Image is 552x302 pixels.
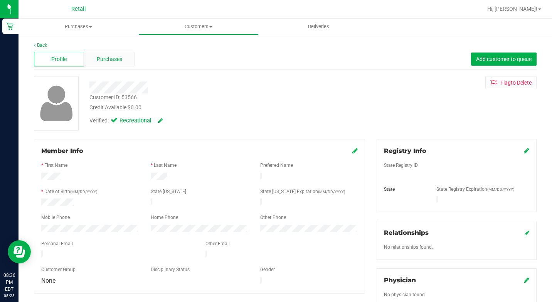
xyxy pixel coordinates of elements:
div: Credit Available: [89,103,335,112]
span: None [41,277,56,284]
a: Back [34,42,47,48]
span: Purchases [19,23,138,30]
label: State [US_STATE] Expiration [260,188,345,195]
p: 08:36 PM EDT [3,272,15,293]
label: State [US_STATE] [151,188,186,195]
a: Purchases [19,19,138,35]
label: First Name [44,162,67,169]
label: Date of Birth [44,188,97,195]
span: Physician [384,277,416,284]
inline-svg: Retail [6,22,13,30]
div: State [378,186,431,193]
span: Registry Info [384,147,426,154]
iframe: Resource center [8,240,31,263]
label: No relationships found. [384,244,433,251]
span: Recreational [119,117,150,125]
img: user-icon.png [36,83,77,123]
label: State Registry ID [384,162,418,169]
label: Customer Group [41,266,76,273]
span: Hi, [PERSON_NAME]! [487,6,537,12]
label: Mobile Phone [41,214,70,221]
span: (MM/DD/YYYY) [487,187,514,192]
div: Customer ID: 53566 [89,93,137,102]
button: Add customer to queue [471,53,537,66]
label: Other Phone [260,214,286,221]
span: No physician found. [384,292,426,297]
span: (MM/DD/YYYY) [70,190,97,194]
button: Flagto Delete [485,76,537,89]
a: Customers [138,19,258,35]
label: Preferred Name [260,162,293,169]
span: Retail [71,6,86,12]
label: Home Phone [151,214,178,221]
span: $0.00 [128,104,141,110]
label: State Registry Expiration [436,186,514,193]
p: 08/23 [3,293,15,299]
div: Verified: [89,117,163,125]
label: Last Name [154,162,177,169]
span: Add customer to queue [476,56,532,62]
span: Customers [139,23,258,30]
label: Gender [260,266,275,273]
span: Purchases [97,55,122,63]
a: Deliveries [259,19,379,35]
span: Profile [51,55,67,63]
label: Other Email [205,240,230,247]
span: Member Info [41,147,83,154]
label: Disciplinary Status [151,266,190,273]
span: Relationships [384,229,429,236]
span: Deliveries [298,23,340,30]
span: (MM/DD/YYYY) [318,190,345,194]
label: Personal Email [41,240,73,247]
